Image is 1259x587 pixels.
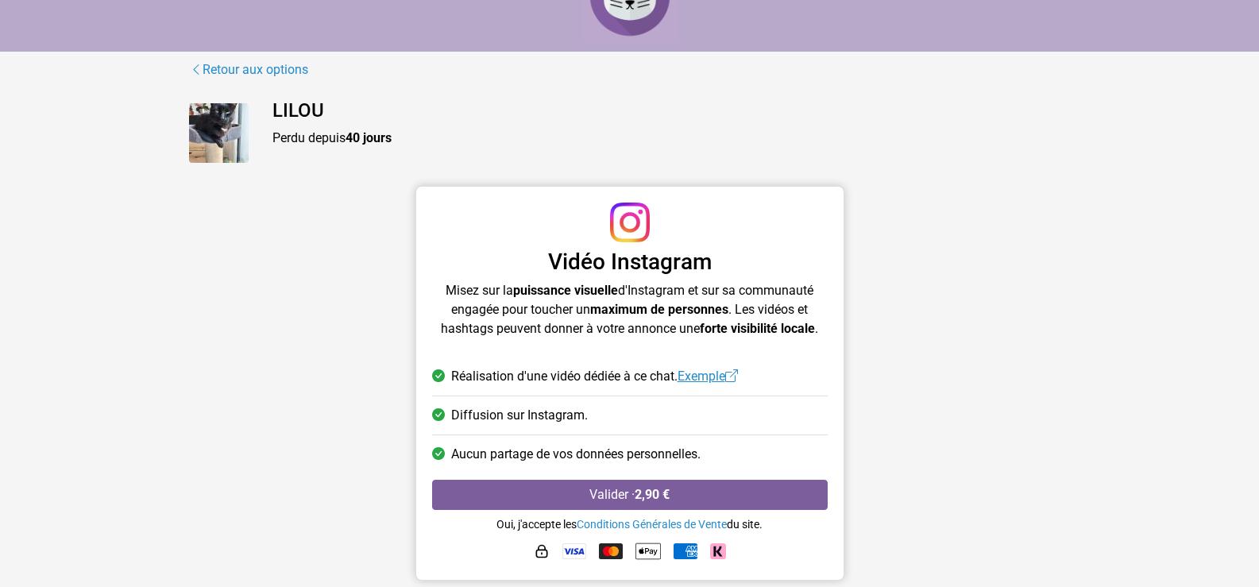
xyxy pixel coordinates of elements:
[700,321,815,336] strong: forte visibilité locale
[432,281,828,338] p: Misez sur la d'Instagram et sur sa communauté engagée pour toucher un . Les vidéos et hashtags pe...
[432,480,828,510] button: Valider ·2,90 €
[562,543,586,559] img: Visa
[534,543,550,559] img: HTTPS : paiement sécurisé
[577,518,727,531] a: Conditions Générales de Vente
[635,539,661,564] img: Apple Pay
[451,445,701,464] span: Aucun partage de vos données personnelles.
[451,406,588,425] span: Diffusion sur Instagram.
[610,203,650,242] img: Instagram
[590,302,728,317] strong: maximum de personnes
[346,130,392,145] strong: 40 jours
[451,367,738,386] span: Réalisation d'une vidéo dédiée à ce chat.
[432,249,828,276] h3: Vidéo Instagram
[272,129,1071,148] p: Perdu depuis
[189,60,309,80] a: Retour aux options
[710,543,726,559] img: Klarna
[635,487,670,502] strong: 2,90 €
[599,543,623,559] img: Mastercard
[272,99,1071,122] h4: LILOU
[513,283,618,298] strong: puissance visuelle
[674,543,697,559] img: American Express
[496,518,763,531] small: Oui, j'accepte les du site.
[678,369,738,384] a: Exemple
